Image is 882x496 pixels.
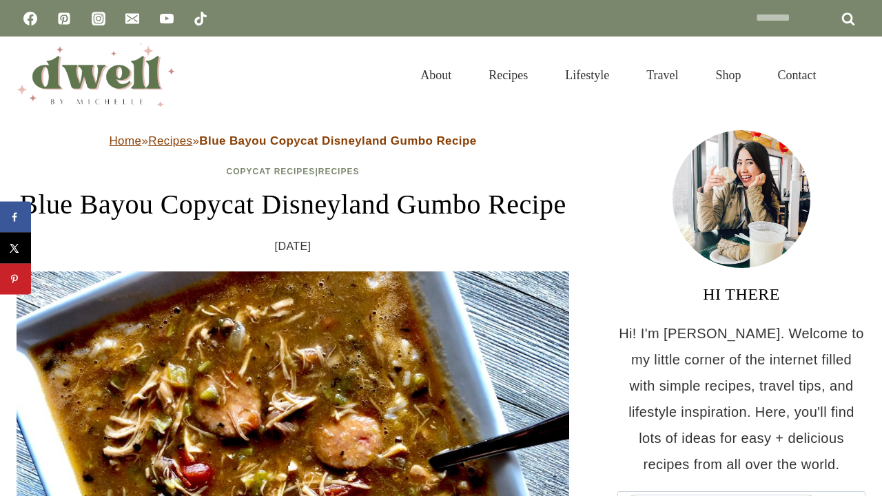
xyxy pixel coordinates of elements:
[199,134,476,147] strong: Blue Bayou Copycat Disneyland Gumbo Recipe
[628,51,697,99] a: Travel
[546,51,628,99] a: Lifestyle
[275,236,311,257] time: [DATE]
[402,51,835,99] nav: Primary Navigation
[759,51,835,99] a: Contact
[697,51,759,99] a: Shop
[50,5,78,32] a: Pinterest
[470,51,546,99] a: Recipes
[109,134,141,147] a: Home
[187,5,214,32] a: TikTok
[402,51,470,99] a: About
[148,134,192,147] a: Recipes
[318,167,360,176] a: Recipes
[227,167,360,176] span: |
[17,184,569,225] h1: Blue Bayou Copycat Disneyland Gumbo Recipe
[17,43,175,107] img: DWELL by michelle
[617,282,865,307] h3: HI THERE
[109,134,476,147] span: » »
[842,63,865,87] button: View Search Form
[85,5,112,32] a: Instagram
[17,5,44,32] a: Facebook
[119,5,146,32] a: Email
[227,167,316,176] a: Copycat Recipes
[153,5,181,32] a: YouTube
[617,320,865,477] p: Hi! I'm [PERSON_NAME]. Welcome to my little corner of the internet filled with simple recipes, tr...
